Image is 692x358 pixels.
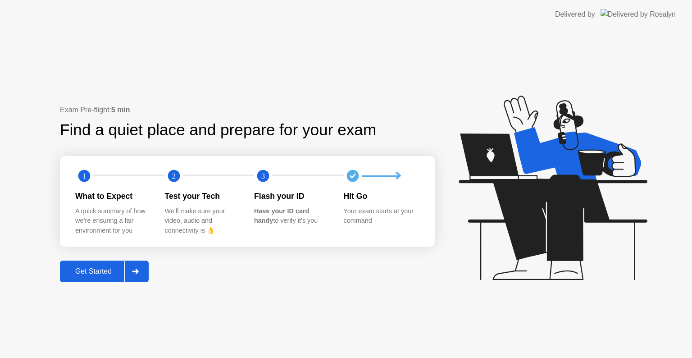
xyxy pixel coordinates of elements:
div: Get Started [63,267,124,275]
div: Find a quiet place and prepare for your exam [60,118,378,142]
text: 1 [82,172,86,180]
div: Hit Go [344,190,419,202]
text: 3 [261,172,265,180]
div: Test your Tech [165,190,240,202]
div: What to Expect [75,190,150,202]
button: Get Started [60,261,149,282]
div: Exam Pre-flight: [60,105,435,115]
b: Have your ID card handy [254,207,309,225]
div: to verify it’s you [254,207,329,226]
b: 5 min [111,106,130,114]
img: Delivered by Rosalyn [601,9,676,19]
div: Flash your ID [254,190,329,202]
div: Your exam starts at your command [344,207,419,226]
div: A quick summary of how we’re ensuring a fair environment for you [75,207,150,236]
text: 2 [172,172,175,180]
div: We’ll make sure your video, audio and connectivity is 👌 [165,207,240,236]
div: Delivered by [555,9,595,20]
